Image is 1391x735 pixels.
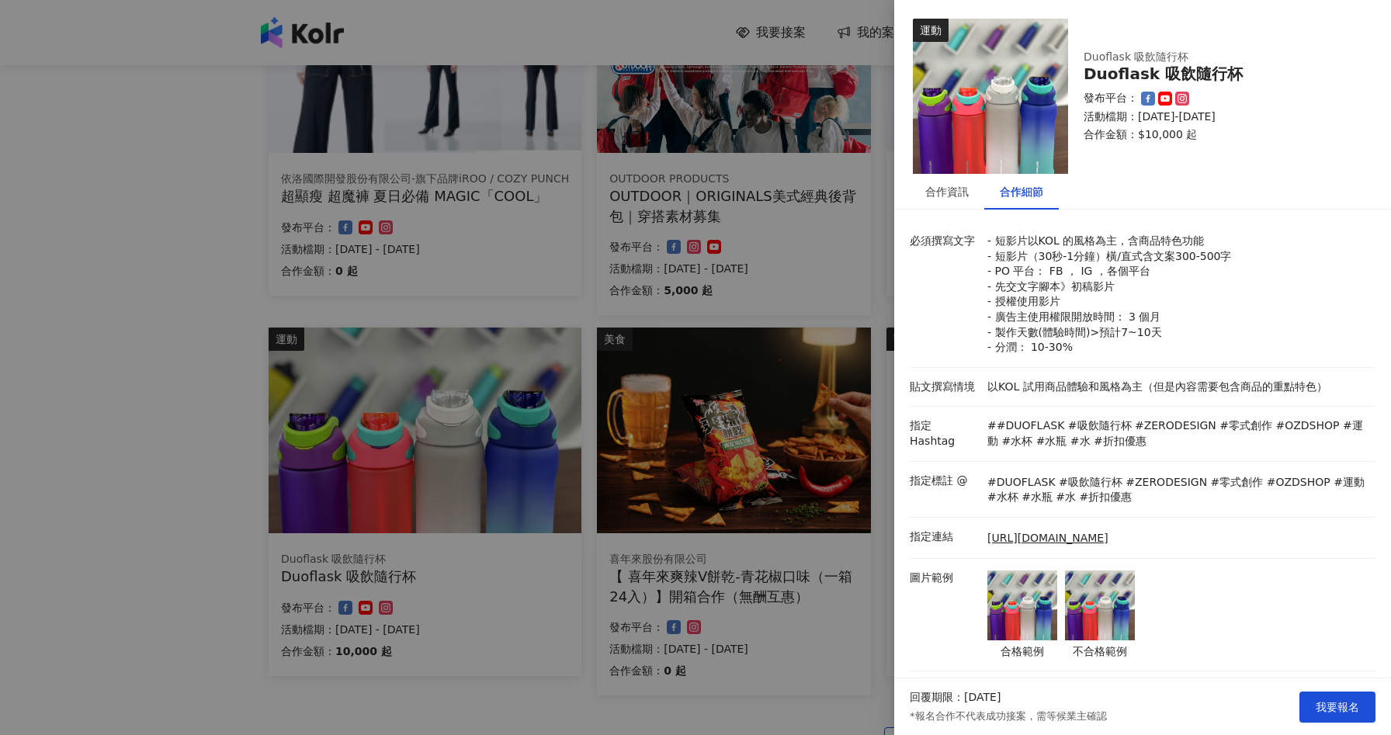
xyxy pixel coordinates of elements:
[1316,701,1359,713] span: 我要報名
[1065,644,1135,660] p: 不合格範例
[987,380,1368,395] p: 以KOL 試用商品體驗和風格為主（但是內容需要包含商品的重點特色）
[1084,109,1357,125] p: 活動檔期：[DATE]-[DATE]
[1084,65,1357,83] div: Duoflask 吸飲隨行杯
[913,19,949,42] div: 運動
[910,418,980,449] p: 指定 Hashtag
[910,570,980,586] p: 圖片範例
[1084,91,1138,106] p: 發布平台：
[987,418,1368,449] p: ##DUOFLASK #吸飲隨行杯 #ZERODESIGN #零式創作 #OZDSHOP #運動 #水杯 #水瓶 #水 #折扣優惠
[910,380,980,395] p: 貼文撰寫情境
[1000,183,1043,200] div: 合作細節
[910,690,1001,706] p: 回覆期限：[DATE]
[910,473,980,489] p: 指定標註 @
[1065,570,1135,640] img: 不合格範例
[913,19,1068,174] img: Duoflask 吸飲隨行杯
[910,529,980,545] p: 指定連結
[987,234,1368,355] p: - 短影片以KOL 的風格為主，含商品特色功能 - 短影片（30秒-1分鐘）橫/直式含文案300-500字 - PO 平台： FB ， IG ，各個平台 - 先交文字腳本》初稿影片 - 授權使用...
[987,531,1108,546] a: [URL][DOMAIN_NAME]
[987,570,1057,640] img: 合格範例
[1084,50,1357,65] div: Duoflask 吸飲隨行杯
[987,475,1368,505] p: #DUOFLASK #吸飲隨行杯 #ZERODESIGN #零式創作 #OZDSHOP #運動 #水杯 #水瓶 #水 #折扣優惠
[1299,692,1375,723] button: 我要報名
[1084,127,1357,143] p: 合作金額： $10,000 起
[925,183,969,200] div: 合作資訊
[987,644,1057,660] p: 合格範例
[910,234,980,249] p: 必須撰寫文字
[910,709,1107,723] p: *報名合作不代表成功接案，需等候業主確認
